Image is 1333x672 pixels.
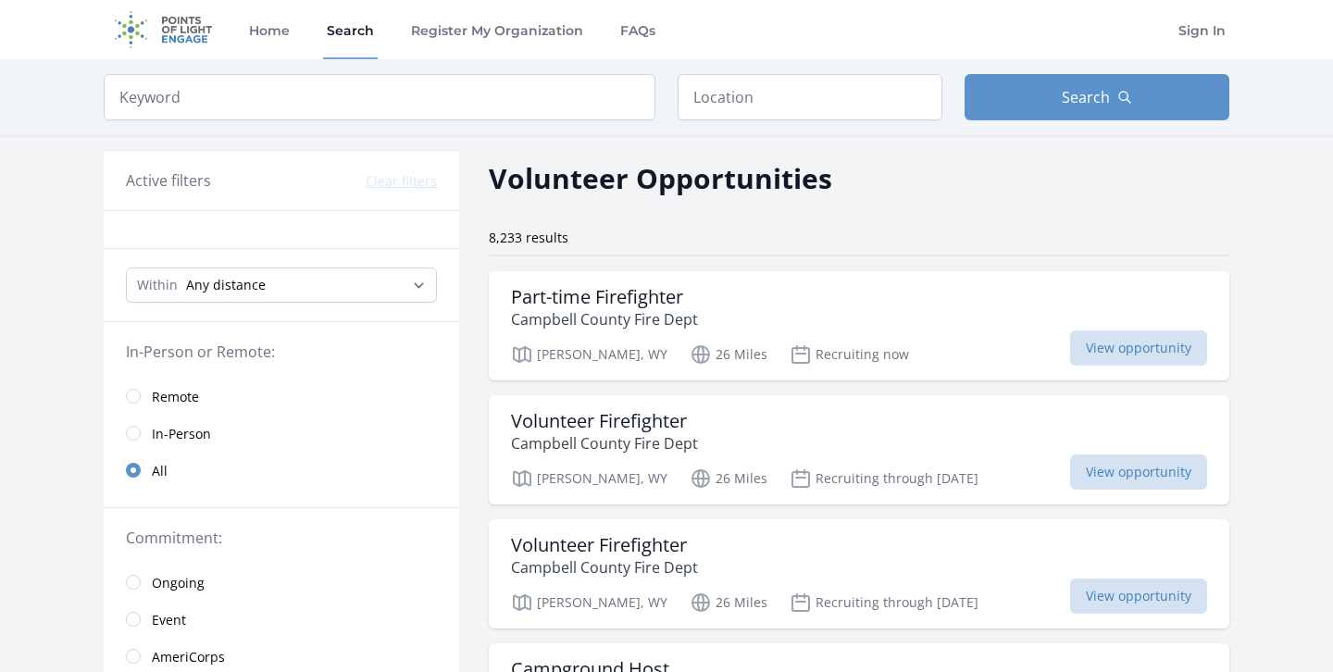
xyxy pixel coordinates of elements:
p: Recruiting now [790,343,909,366]
span: Event [152,611,186,629]
h3: Active filters [126,169,211,192]
span: View opportunity [1070,454,1207,490]
p: 26 Miles [690,467,767,490]
p: Recruiting through [DATE] [790,591,978,614]
p: Recruiting through [DATE] [790,467,978,490]
a: Remote [104,378,459,415]
p: 26 Miles [690,591,767,614]
h3: Volunteer Firefighter [511,534,698,556]
h3: Part-time Firefighter [511,286,698,308]
legend: In-Person or Remote: [126,341,437,363]
span: All [152,462,168,480]
p: [PERSON_NAME], WY [511,467,667,490]
a: Volunteer Firefighter Campbell County Fire Dept [PERSON_NAME], WY 26 Miles Recruiting through [DA... [489,519,1229,628]
span: Remote [152,388,199,406]
a: Volunteer Firefighter Campbell County Fire Dept [PERSON_NAME], WY 26 Miles Recruiting through [DA... [489,395,1229,504]
p: [PERSON_NAME], WY [511,591,667,614]
input: Keyword [104,74,655,120]
span: View opportunity [1070,579,1207,614]
p: Campbell County Fire Dept [511,308,698,330]
span: AmeriCorps [152,648,225,666]
a: All [104,452,459,489]
p: [PERSON_NAME], WY [511,343,667,366]
legend: Commitment: [126,527,437,549]
a: In-Person [104,415,459,452]
h2: Volunteer Opportunities [489,157,832,199]
a: Event [104,601,459,638]
button: Search [965,74,1229,120]
p: 26 Miles [690,343,767,366]
input: Location [678,74,942,120]
span: In-Person [152,425,211,443]
span: Ongoing [152,574,205,592]
p: Campbell County Fire Dept [511,556,698,579]
button: Clear filters [366,172,437,191]
select: Search Radius [126,268,437,303]
span: 8,233 results [489,229,568,246]
a: Part-time Firefighter Campbell County Fire Dept [PERSON_NAME], WY 26 Miles Recruiting now View op... [489,271,1229,380]
span: Search [1062,86,1110,108]
a: Ongoing [104,564,459,601]
p: Campbell County Fire Dept [511,432,698,454]
span: View opportunity [1070,330,1207,366]
h3: Volunteer Firefighter [511,410,698,432]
